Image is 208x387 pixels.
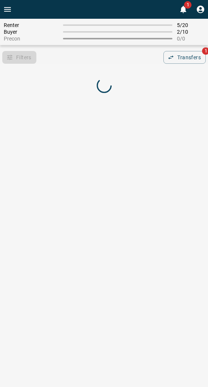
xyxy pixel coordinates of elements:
[176,2,191,17] button: 1
[177,36,204,42] span: 0 / 0
[4,22,58,28] span: Renter
[177,22,204,28] span: 5 / 20
[177,29,204,35] span: 2 / 10
[184,1,192,9] span: 1
[4,36,58,42] span: Precon
[163,51,206,64] button: Transfers
[4,29,58,35] span: Buyer
[193,2,208,17] button: Profile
